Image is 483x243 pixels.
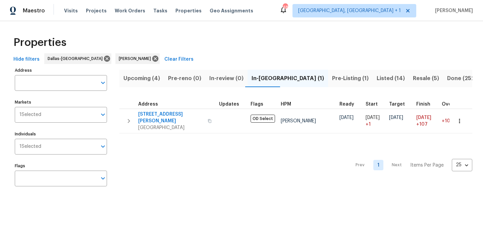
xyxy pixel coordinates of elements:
[44,53,111,64] div: Dallas-[GEOGRAPHIC_DATA]
[447,74,477,83] span: Done (252)
[175,7,202,14] span: Properties
[19,112,41,118] span: 1 Selected
[281,102,291,107] span: HPM
[339,102,360,107] div: Earliest renovation start date (first business day after COE or Checkout)
[115,53,160,64] div: [PERSON_NAME]
[138,124,204,131] span: [GEOGRAPHIC_DATA]
[164,55,194,64] span: Clear Filters
[86,7,107,14] span: Projects
[432,7,473,14] span: [PERSON_NAME]
[389,115,403,120] span: [DATE]
[366,102,384,107] div: Actual renovation start date
[19,144,41,149] span: 1 Selected
[98,174,108,183] button: Open
[23,7,45,14] span: Maestro
[123,74,160,83] span: Upcoming (4)
[15,100,107,104] label: Markets
[339,115,354,120] span: [DATE]
[219,102,239,107] span: Updates
[416,102,430,107] span: Finish
[413,74,439,83] span: Resale (5)
[252,74,324,83] span: In-[GEOGRAPHIC_DATA] (1)
[98,110,108,119] button: Open
[416,115,431,120] span: [DATE]
[332,74,369,83] span: Pre-Listing (1)
[15,132,107,136] label: Individuals
[98,142,108,151] button: Open
[153,8,167,13] span: Tasks
[64,7,78,14] span: Visits
[349,137,472,193] nav: Pagination Navigation
[281,119,316,123] span: [PERSON_NAME]
[439,109,468,133] td: 109 day(s) past target finish date
[410,162,444,169] p: Items Per Page
[98,78,108,87] button: Open
[363,109,386,133] td: Project started 1 days late
[138,102,158,107] span: Address
[442,119,453,123] span: +109
[162,53,196,66] button: Clear Filters
[168,74,201,83] span: Pre-reno (0)
[366,102,378,107] span: Start
[119,55,154,62] span: [PERSON_NAME]
[389,102,405,107] span: Target
[366,115,380,120] span: [DATE]
[366,121,371,128] span: + 1
[11,53,42,66] button: Hide filters
[15,164,107,168] label: Flags
[414,109,439,133] td: Scheduled to finish 107 day(s) late
[298,7,401,14] span: [GEOGRAPHIC_DATA], [GEOGRAPHIC_DATA] + 1
[389,102,411,107] div: Target renovation project end date
[377,74,405,83] span: Listed (14)
[13,39,66,46] span: Properties
[442,102,465,107] div: Days past target finish date
[115,7,145,14] span: Work Orders
[251,102,263,107] span: Flags
[15,68,107,72] label: Address
[209,74,244,83] span: In-review (0)
[48,55,105,62] span: Dallas-[GEOGRAPHIC_DATA]
[210,7,253,14] span: Geo Assignments
[138,111,204,124] span: [STREET_ADDRESS][PERSON_NAME]
[283,4,287,11] div: 48
[452,156,472,174] div: 25
[13,55,40,64] span: Hide filters
[416,121,428,128] span: +107
[251,115,275,123] span: OD Select
[339,102,354,107] span: Ready
[416,102,436,107] div: Projected renovation finish date
[373,160,383,170] a: Goto page 1
[442,102,459,107] span: Overall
